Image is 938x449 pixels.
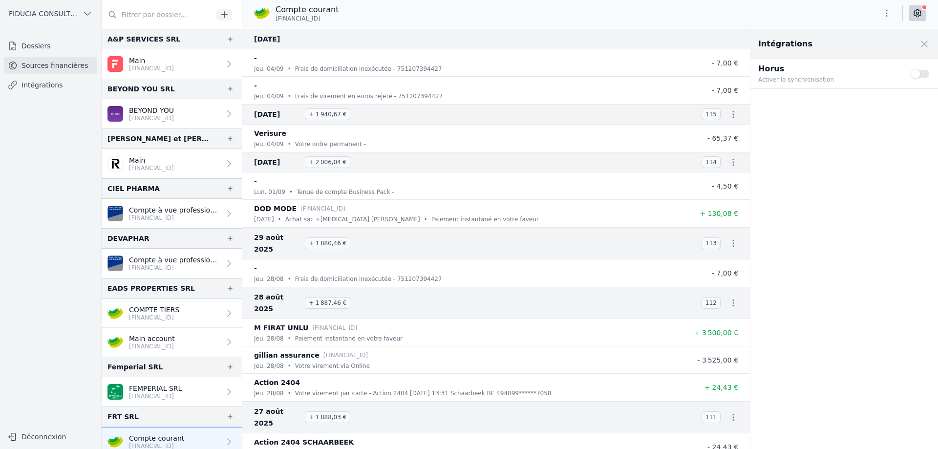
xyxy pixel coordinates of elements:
span: + 1 940,67 € [305,108,350,120]
span: + 1 880,46 € [305,237,350,249]
p: [FINANCIAL_ID] [129,392,182,400]
div: • [424,214,427,224]
p: - [254,80,257,91]
div: A&P SERVICES SRL [107,33,180,45]
span: [FINANCIAL_ID] [276,15,320,22]
div: BEYOND YOU SRL [107,83,175,95]
img: crelan.png [254,5,270,21]
p: [FINANCIAL_ID] [129,314,179,321]
p: COMPTE TIERS [129,305,179,315]
div: • [288,274,291,284]
span: 29 août 2025 [254,232,301,255]
span: - 65,37 € [707,134,738,142]
div: • [288,64,291,74]
p: jeu. 04/09 [254,139,284,149]
span: 114 [702,156,721,168]
span: + 130,08 € [700,210,738,217]
a: Main [FINANCIAL_ID] [102,149,242,178]
p: Frais de domiciliation inexécutée - 751207394427 [295,64,442,74]
span: 115 [702,108,721,120]
span: 112 [702,297,721,309]
p: Paiement instantané en votre faveur [295,334,403,343]
p: jeu. 04/09 [254,91,284,101]
p: Achat sac +[MEDICAL_DATA] [PERSON_NAME] [285,214,420,224]
div: • [288,139,291,149]
div: Femperial SRL [107,361,163,373]
img: VAN_BREDA_JVBABE22XXX.png [107,206,123,221]
span: + 1 888,03 € [305,411,350,423]
p: Main [129,56,174,65]
p: Action 2404 [254,377,300,388]
p: Horus [758,63,899,75]
span: 27 août 2025 [254,406,301,429]
p: Compte courant [129,433,184,443]
p: [FINANCIAL_ID] [129,164,174,172]
span: FIDUCIA CONSULTING SRL [9,9,79,19]
a: Main [FINANCIAL_ID] [102,49,242,79]
a: Intégrations [4,76,97,94]
div: CIEL PHARMA [107,183,160,194]
p: Frais de domiciliation inexécutée - 751207394427 [295,274,442,284]
button: FIDUCIA CONSULTING SRL [4,6,97,21]
div: EADS PROPERTIES SRL [107,282,195,294]
p: [FINANCIAL_ID] [129,214,220,222]
p: Compte à vue professionnel [129,205,220,215]
p: jeu. 28/08 [254,388,284,398]
p: Compte courant [276,4,339,16]
p: Action 2404 SCHAARBEEK [254,436,354,448]
p: FEMPERIAL SRL [129,384,182,393]
a: BEYOND YOU [FINANCIAL_ID] [102,99,242,128]
p: [FINANCIAL_ID] [300,204,345,214]
span: + 24,43 € [704,384,738,391]
p: [FINANCIAL_ID] [323,350,368,360]
div: • [278,214,281,224]
span: 113 [702,237,721,249]
p: Votre ordre permanent - [295,139,366,149]
a: Compte à vue professionnel [FINANCIAL_ID] [102,199,242,228]
p: Verisure [254,128,286,139]
span: [DATE] [254,156,301,168]
p: jeu. 28/08 [254,274,284,284]
p: Paiement instantané en votre faveur [431,214,539,224]
a: COMPTE TIERS [FINANCIAL_ID] [102,299,242,328]
button: Déconnexion [4,429,97,445]
h2: Intégrations [758,38,812,50]
img: BEOBANK_CTBKBEBX.png [107,106,123,122]
div: • [288,361,291,371]
span: + 1 887,46 € [305,297,350,309]
img: FINOM_SOBKDEBB.png [107,56,123,72]
span: 28 août 2025 [254,291,301,315]
p: BEYOND YOU [129,106,174,115]
p: jeu. 04/09 [254,64,284,74]
div: FRT SRL [107,411,139,423]
p: Compte à vue professionnel [129,255,220,265]
div: • [289,187,293,197]
p: [FINANCIAL_ID] [129,64,174,72]
div: DEVAPHAR [107,233,149,244]
a: Sources financières [4,57,97,74]
img: BNP_BE_BUSINESS_GEBABEBB.png [107,384,123,400]
span: [DATE] [254,108,301,120]
p: jeu. 28/08 [254,361,284,371]
p: Tenue de compte Business Pack - [297,187,394,197]
p: - [254,262,257,274]
p: [DATE] [254,214,274,224]
span: [DATE] [254,33,301,45]
span: - 7,00 € [712,269,738,277]
a: FEMPERIAL SRL [FINANCIAL_ID] [102,377,242,406]
p: [FINANCIAL_ID] [129,264,220,272]
span: + 2 006,04 € [305,156,350,168]
p: Main account [129,334,175,343]
div: • [288,334,291,343]
p: Frais de virement en euros rejeté - 751207394427 [295,91,443,101]
p: [FINANCIAL_ID] [129,342,175,350]
p: DOD MODE [254,203,297,214]
p: Activer la synchronisation [758,75,899,85]
p: M FIRAT UNLU [254,322,308,334]
span: - 7,00 € [712,59,738,67]
a: Main account [FINANCIAL_ID] [102,328,242,357]
a: Compte à vue professionnel [FINANCIAL_ID] [102,249,242,278]
p: [FINANCIAL_ID] [312,323,357,333]
span: + 3 500,00 € [694,329,738,337]
span: - 7,00 € [712,86,738,94]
